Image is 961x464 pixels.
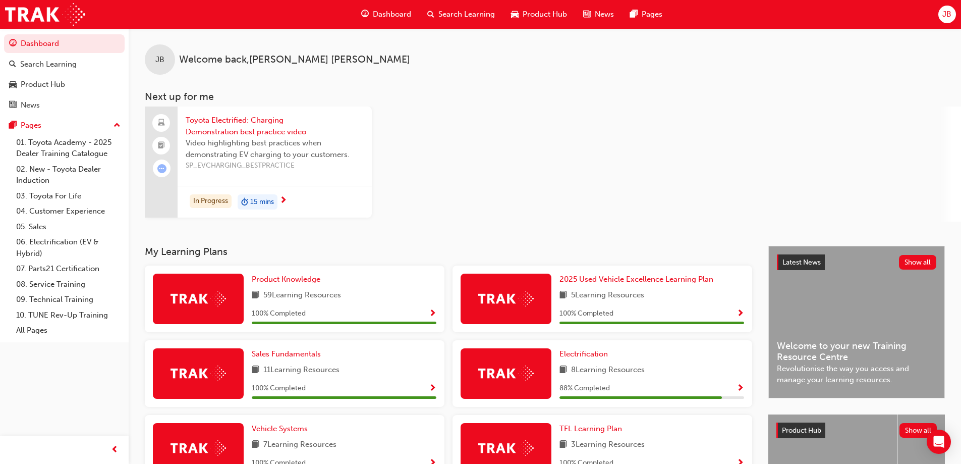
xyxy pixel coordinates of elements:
span: car-icon [9,80,17,89]
span: Product Hub [782,426,821,435]
span: Sales Fundamentals [252,349,321,358]
div: Pages [21,120,41,131]
span: book-icon [559,289,567,302]
div: In Progress [190,194,232,208]
button: Show Progress [737,382,744,395]
a: Latest NewsShow allWelcome to your new Training Resource CentreRevolutionise the way you access a... [768,246,945,398]
a: Dashboard [4,34,125,53]
a: pages-iconPages [622,4,670,25]
a: 01. Toyota Academy - 2025 Dealer Training Catalogue [12,135,125,162]
div: News [21,99,40,111]
span: Pages [642,9,662,20]
span: duration-icon [241,195,248,209]
span: Show Progress [737,384,744,393]
span: news-icon [9,101,17,110]
a: search-iconSearch Learning [419,4,503,25]
span: 8 Learning Resources [571,364,645,377]
span: booktick-icon [158,139,165,152]
a: Latest NewsShow all [777,254,936,271]
a: Search Learning [4,55,125,74]
a: Sales Fundamentals [252,348,325,360]
span: Dashboard [373,9,411,20]
span: learningRecordVerb_ATTEMPT-icon [157,164,166,173]
a: 07. Parts21 Certification [12,261,125,277]
a: Product HubShow all [776,423,937,439]
span: book-icon [252,364,259,377]
button: DashboardSearch LearningProduct HubNews [4,32,125,116]
a: 04. Customer Experience [12,203,125,219]
span: 100 % Completed [252,308,306,320]
span: 11 Learning Resources [263,364,340,377]
span: Latest News [782,258,821,267]
a: Toyota Electrified: Charging Demonstration best practice videoVideo highlighting best practices w... [145,107,372,218]
span: prev-icon [111,444,119,456]
span: Video highlighting best practices when demonstrating EV charging to your customers. [186,137,364,160]
button: Pages [4,116,125,135]
span: SP_EVCHARGING_BESTPRACTICE [186,160,364,172]
span: 3 Learning Resources [571,439,645,451]
span: news-icon [583,8,591,21]
span: 5 Learning Resources [571,289,644,302]
span: Welcome to your new Training Resource Centre [777,340,936,363]
span: guage-icon [9,39,17,48]
span: 100 % Completed [559,308,613,320]
div: Open Intercom Messenger [927,430,951,454]
a: news-iconNews [575,4,622,25]
span: 15 mins [250,196,274,208]
button: Show all [899,255,937,270]
span: car-icon [511,8,519,21]
span: Welcome back , [PERSON_NAME] [PERSON_NAME] [179,54,410,66]
a: 2025 Used Vehicle Excellence Learning Plan [559,274,717,285]
span: next-icon [279,196,287,205]
span: Electrification [559,349,608,358]
a: 06. Electrification (EV & Hybrid) [12,234,125,261]
a: TFL Learning Plan [559,423,626,435]
img: Trak [171,291,226,306]
span: JB [942,9,951,20]
button: Show all [899,423,937,438]
a: car-iconProduct Hub [503,4,575,25]
a: 09. Technical Training [12,292,125,307]
a: Product Hub [4,75,125,94]
span: Product Knowledge [252,275,320,284]
span: guage-icon [361,8,369,21]
span: Product Hub [523,9,567,20]
a: Vehicle Systems [252,423,312,435]
img: Trak [171,366,226,381]
button: Show Progress [737,307,744,320]
span: pages-icon [9,121,17,130]
span: pages-icon [630,8,638,21]
span: book-icon [559,364,567,377]
img: Trak [5,3,85,26]
span: up-icon [114,119,121,132]
button: Show Progress [429,307,436,320]
img: Trak [478,291,534,306]
button: JB [938,6,956,23]
span: Show Progress [737,310,744,319]
span: News [595,9,614,20]
a: Product Knowledge [252,274,324,285]
a: 03. Toyota For Life [12,188,125,204]
span: 88 % Completed [559,383,610,394]
span: 100 % Completed [252,383,306,394]
span: TFL Learning Plan [559,424,622,433]
span: 59 Learning Resources [263,289,341,302]
a: 02. New - Toyota Dealer Induction [12,162,125,188]
span: book-icon [252,289,259,302]
div: Product Hub [21,79,65,90]
a: 10. TUNE Rev-Up Training [12,307,125,323]
span: Vehicle Systems [252,424,308,433]
a: All Pages [12,323,125,338]
img: Trak [171,440,226,456]
span: search-icon [9,60,16,69]
a: guage-iconDashboard [353,4,419,25]
h3: Next up for me [129,91,961,102]
span: Toyota Electrified: Charging Demonstration best practice video [186,115,364,137]
a: 05. Sales [12,219,125,235]
button: Show Progress [429,382,436,395]
a: News [4,96,125,115]
span: Revolutionise the way you access and manage your learning resources. [777,363,936,386]
span: Show Progress [429,310,436,319]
